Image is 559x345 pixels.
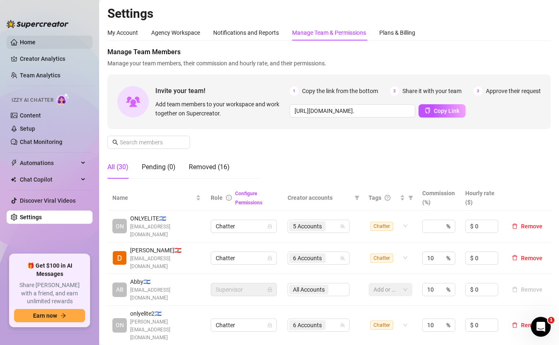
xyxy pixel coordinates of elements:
[509,285,546,295] button: Remove
[293,222,322,231] span: 5 Accounts
[521,223,542,230] span: Remove
[20,39,36,46] a: Home
[402,86,461,96] span: Share it with your team
[292,28,366,37] div: Manage Team & Permissions
[107,6,551,22] h2: Settings
[213,28,279,37] div: Notifications and Reports
[20,173,78,186] span: Chat Copilot
[379,28,415,37] div: Plans & Billing
[11,177,16,182] img: Chat Copilot
[130,214,201,223] span: ONLYELITE 🇮🇱
[57,93,69,105] img: AI Chatter
[486,86,541,96] span: Approve their request
[20,214,42,220] a: Settings
[370,254,393,263] span: Chatter
[293,321,322,330] span: 6 Accounts
[211,194,223,201] span: Role
[107,47,551,57] span: Manage Team Members
[130,223,201,239] span: [EMAIL_ADDRESS][DOMAIN_NAME]
[407,192,415,204] span: filter
[235,191,262,206] a: Configure Permissions
[370,222,393,231] span: Chatter
[267,287,272,292] span: lock
[512,322,518,328] span: delete
[425,108,431,113] span: copy
[460,185,503,211] th: Hourly rate ($)
[512,255,518,261] span: delete
[112,193,194,202] span: Name
[531,317,551,337] iframe: Intercom live chat
[11,160,17,166] span: thunderbolt
[512,223,518,229] span: delete
[385,195,390,201] span: question-circle
[340,323,345,328] span: team
[290,86,299,96] span: 1
[20,112,41,119] a: Content
[473,86,483,96] span: 3
[434,108,459,114] span: Copy Link
[267,323,272,328] span: lock
[189,162,230,172] div: Removed (16)
[107,185,206,211] th: Name
[33,312,57,319] span: Earn now
[20,72,60,79] a: Team Analytics
[509,221,546,231] button: Remove
[155,100,286,118] span: Add team members to your workspace and work together on Supercreator.
[293,254,322,263] span: 6 Accounts
[20,156,78,170] span: Automations
[509,320,546,330] button: Remove
[14,262,85,278] span: 🎁 Get $100 in AI Messages
[369,193,381,202] span: Tags
[408,195,413,200] span: filter
[370,321,393,330] span: Chatter
[354,195,359,200] span: filter
[155,86,290,96] span: Invite your team!
[116,321,124,330] span: ON
[340,224,345,229] span: team
[130,255,201,271] span: [EMAIL_ADDRESS][DOMAIN_NAME]
[130,277,201,286] span: Abby 🇮🇱
[302,86,378,96] span: Copy the link from the bottom
[12,96,53,104] span: Izzy AI Chatter
[113,251,126,265] img: Dana Roz
[417,185,460,211] th: Commission (%)
[60,313,66,319] span: arrow-right
[20,52,86,65] a: Creator Analytics
[130,309,201,318] span: onlyelite2 🇮🇱
[267,256,272,261] span: lock
[340,256,345,261] span: team
[288,193,351,202] span: Creator accounts
[216,319,272,331] span: Chatter
[20,197,76,204] a: Discover Viral Videos
[419,104,466,117] button: Copy Link
[142,162,176,172] div: Pending (0)
[20,125,35,132] a: Setup
[509,253,546,263] button: Remove
[226,195,232,201] span: info-circle
[548,317,554,323] span: 1
[289,320,326,330] span: 6 Accounts
[289,253,326,263] span: 6 Accounts
[107,162,128,172] div: All (30)
[151,28,200,37] div: Agency Workspace
[112,139,118,145] span: search
[116,285,124,294] span: AB
[353,192,361,204] span: filter
[130,318,201,342] span: [PERSON_NAME][EMAIL_ADDRESS][DOMAIN_NAME]
[289,221,326,231] span: 5 Accounts
[116,222,124,231] span: ON
[216,283,272,296] span: Supervisor
[107,28,138,37] div: My Account
[107,59,551,68] span: Manage your team members, their commission and hourly rate, and their permissions.
[120,138,178,147] input: Search members
[7,20,69,28] img: logo-BBDzfeDw.svg
[130,286,201,302] span: [EMAIL_ADDRESS][DOMAIN_NAME]
[521,322,542,328] span: Remove
[521,255,542,261] span: Remove
[20,139,62,145] a: Chat Monitoring
[14,281,85,306] span: Share [PERSON_NAME] with a friend, and earn unlimited rewards
[216,252,272,264] span: Chatter
[390,86,399,96] span: 2
[216,220,272,232] span: Chatter
[14,309,85,322] button: Earn nowarrow-right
